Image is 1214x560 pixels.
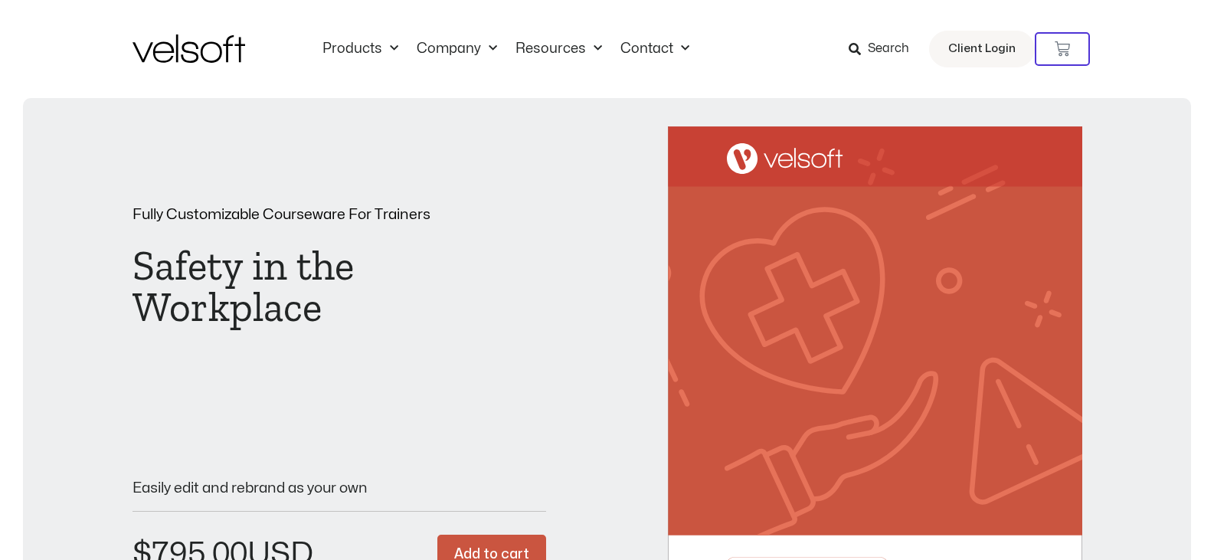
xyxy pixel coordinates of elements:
a: ProductsMenu Toggle [313,41,407,57]
a: ContactMenu Toggle [611,41,699,57]
a: CompanyMenu Toggle [407,41,506,57]
img: Velsoft Training Materials [133,34,245,63]
p: Easily edit and rebrand as your own [133,481,547,496]
nav: Menu [313,41,699,57]
span: Search [868,39,909,59]
a: ResourcesMenu Toggle [506,41,611,57]
p: Fully Customizable Courseware For Trainers [133,208,547,222]
span: Client Login [948,39,1016,59]
a: Client Login [929,31,1035,67]
h1: Safety in the Workplace [133,245,547,328]
a: Search [849,36,920,62]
